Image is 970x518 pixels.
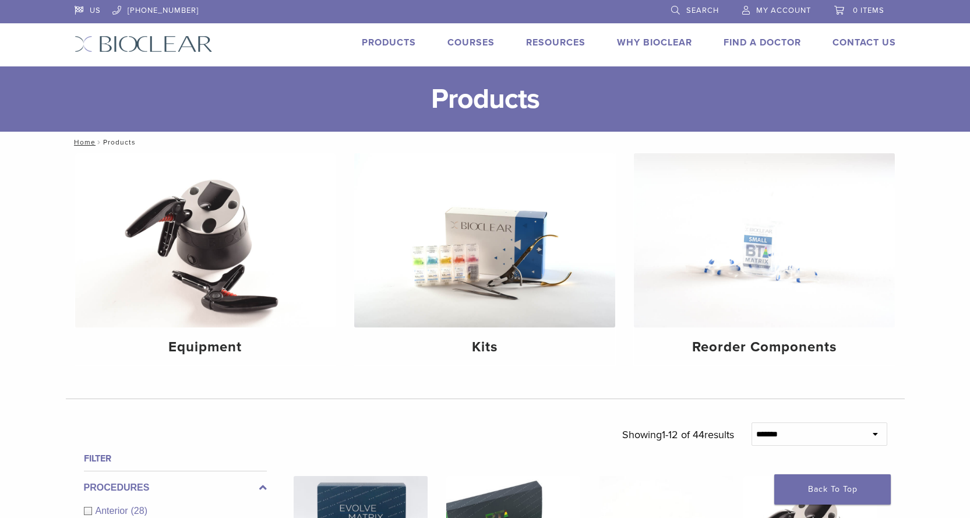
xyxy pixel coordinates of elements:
h4: Reorder Components [643,337,886,358]
span: (28) [131,506,147,516]
a: Why Bioclear [617,37,692,48]
img: Kits [354,153,615,327]
a: Products [362,37,416,48]
span: Anterior [96,506,131,516]
a: Contact Us [833,37,896,48]
label: Procedures [84,481,267,495]
span: 1-12 of 44 [662,428,704,441]
a: Reorder Components [634,153,895,365]
a: Find A Doctor [724,37,801,48]
a: Home [70,138,96,146]
img: Equipment [75,153,336,327]
h4: Filter [84,452,267,466]
a: Equipment [75,153,336,365]
img: Reorder Components [634,153,895,327]
a: Back To Top [774,474,891,505]
h4: Kits [364,337,606,358]
span: Search [686,6,719,15]
nav: Products [66,132,905,153]
a: Resources [526,37,585,48]
a: Courses [447,37,495,48]
span: My Account [756,6,811,15]
a: Kits [354,153,615,365]
img: Bioclear [75,36,213,52]
span: / [96,139,103,145]
p: Showing results [622,422,734,447]
span: 0 items [853,6,884,15]
h4: Equipment [84,337,327,358]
